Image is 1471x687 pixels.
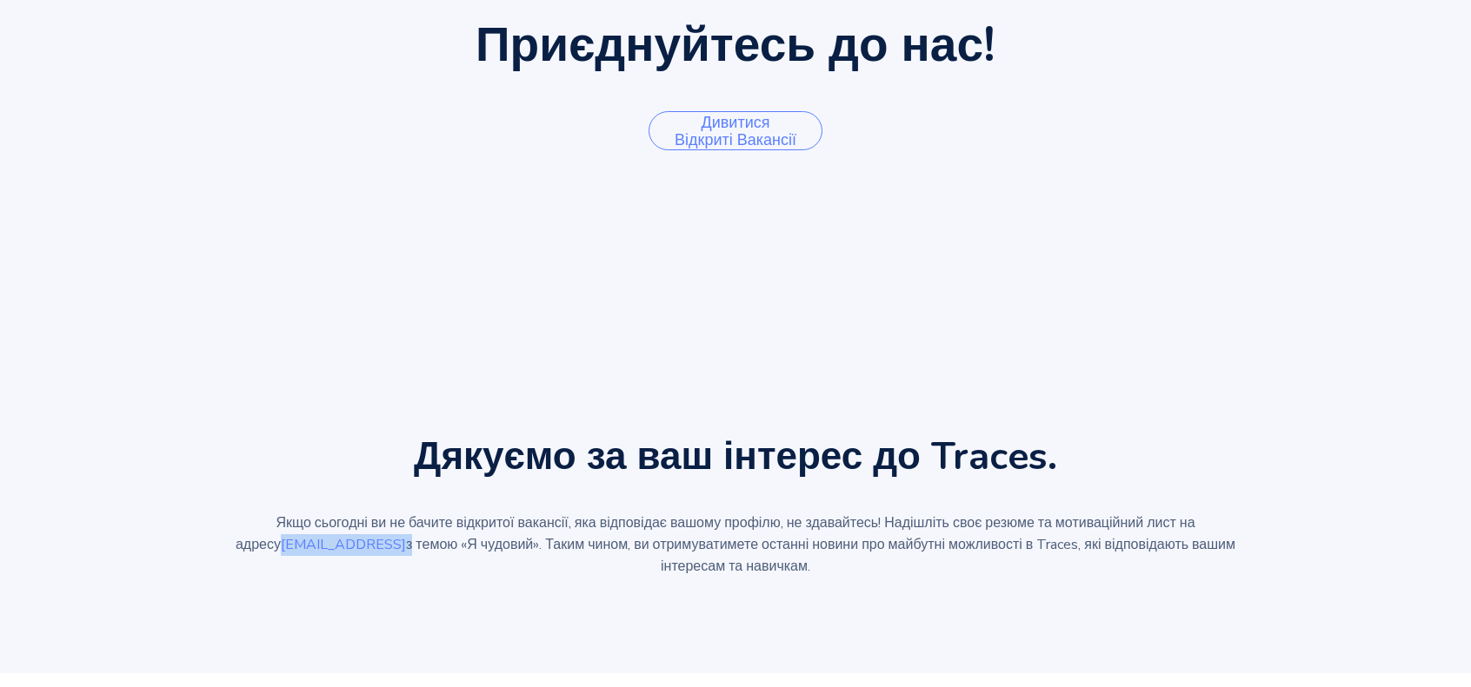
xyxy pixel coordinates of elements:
[675,112,796,150] font: Дивитися відкриті вакансії
[281,535,406,554] a: [EMAIL_ADDRESS]
[414,431,1057,483] font: Дякуємо за ваш інтерес до Traces.
[236,513,1195,554] font: Якщо сьогодні ви не бачите відкритої вакансії, яка відповідає вашому профілю, не здавайтесь! Наді...
[406,535,1235,576] font: з темою «Я чудовий». Таким чином, ви отримуватимете останні новини про майбутні можливості в Trac...
[476,12,995,77] font: Приєднуйтесь до нас!
[649,111,822,150] a: Дивитися відкриті вакансії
